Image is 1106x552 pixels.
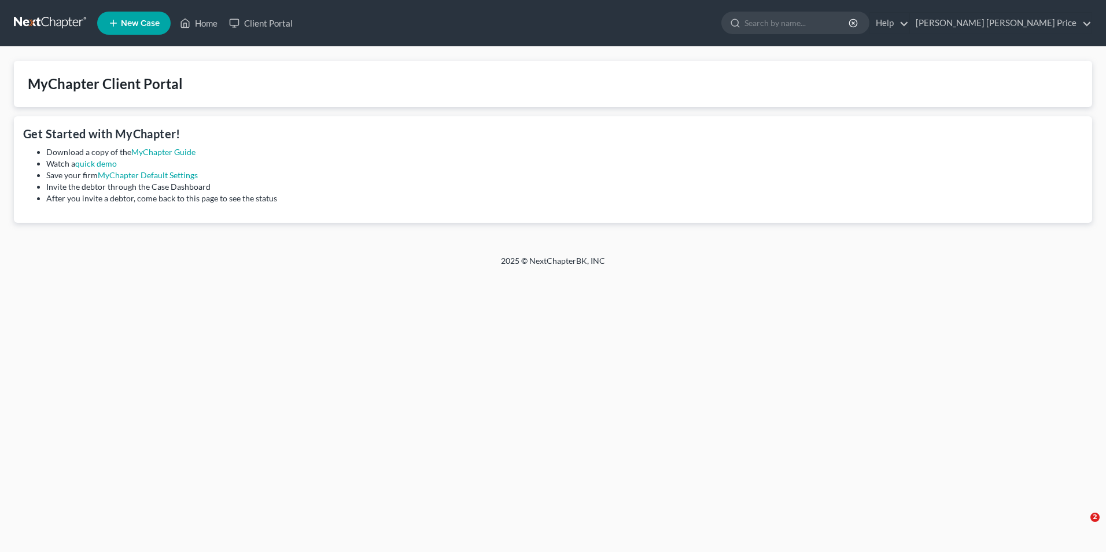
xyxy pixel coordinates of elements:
h4: Get Started with MyChapter! [23,126,1083,142]
div: 2025 © NextChapterBK, INC [223,255,883,276]
input: Search by name... [744,12,850,34]
a: [PERSON_NAME] [PERSON_NAME] Price [910,13,1092,34]
li: Invite the debtor through the Case Dashboard [46,181,1083,193]
li: After you invite a debtor, come back to this page to see the status [46,193,1083,204]
li: Save your firm [46,170,1083,181]
a: MyChapter Guide [131,147,196,157]
span: New Case [121,19,160,28]
span: 2 [1090,513,1100,522]
div: MyChapter Client Portal [28,75,183,93]
iframe: Intercom live chat [1067,513,1094,540]
a: quick demo [75,159,117,168]
a: Home [174,13,223,34]
a: Help [870,13,909,34]
li: Download a copy of the [46,146,1083,158]
a: Client Portal [223,13,298,34]
a: MyChapter Default Settings [98,170,198,180]
li: Watch a [46,158,1083,170]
